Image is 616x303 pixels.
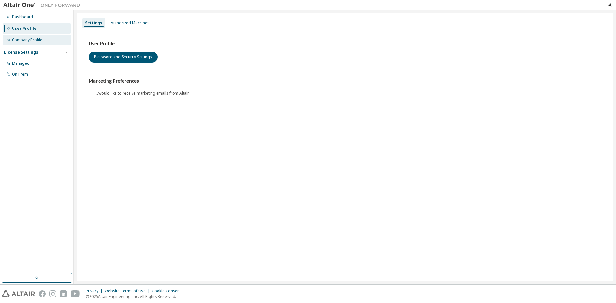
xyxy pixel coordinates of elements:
div: Settings [85,21,102,26]
div: User Profile [12,26,37,31]
div: Website Terms of Use [105,289,152,294]
div: Authorized Machines [111,21,150,26]
div: Managed [12,61,30,66]
div: Privacy [86,289,105,294]
div: License Settings [4,50,38,55]
div: On Prem [12,72,28,77]
h3: User Profile [89,40,601,47]
div: Company Profile [12,38,42,43]
img: altair_logo.svg [2,290,35,297]
div: Cookie Consent [152,289,185,294]
h3: Marketing Preferences [89,78,601,84]
button: Password and Security Settings [89,52,158,63]
img: youtube.svg [71,290,80,297]
p: © 2025 Altair Engineering, Inc. All Rights Reserved. [86,294,185,299]
div: Dashboard [12,14,33,20]
img: linkedin.svg [60,290,67,297]
img: instagram.svg [49,290,56,297]
img: facebook.svg [39,290,46,297]
img: Altair One [3,2,83,8]
label: I would like to receive marketing emails from Altair [96,89,190,97]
